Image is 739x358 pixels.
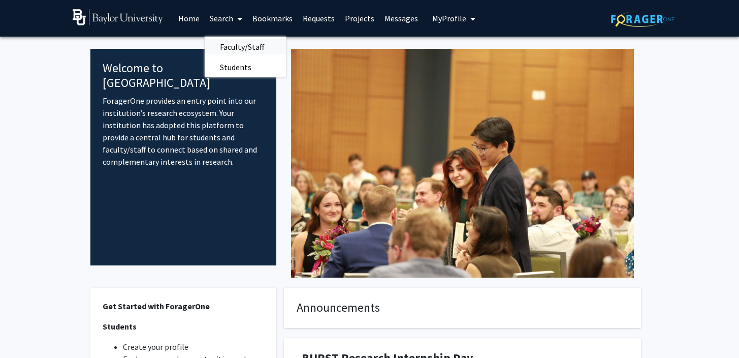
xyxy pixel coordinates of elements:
a: Projects [340,1,379,36]
p: ForagerOne provides an entry point into our institution’s research ecosystem. Your institution ha... [103,95,265,168]
a: Requests [298,1,340,36]
img: Cover Image [291,49,634,278]
a: Faculty/Staff [205,39,286,54]
strong: Get Started with ForagerOne [103,301,210,311]
strong: Students [103,321,137,332]
span: Students [205,57,267,77]
a: Messages [379,1,423,36]
iframe: Chat [8,312,43,350]
span: My Profile [432,13,466,23]
a: Search [205,1,247,36]
a: Bookmarks [247,1,298,36]
h4: Announcements [297,301,628,315]
a: Home [173,1,205,36]
li: Create your profile [123,341,265,353]
img: ForagerOne Logo [611,11,674,27]
span: Faculty/Staff [205,37,279,57]
img: Baylor University Logo [73,9,164,25]
h4: Welcome to [GEOGRAPHIC_DATA] [103,61,265,91]
a: Students [205,59,286,75]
